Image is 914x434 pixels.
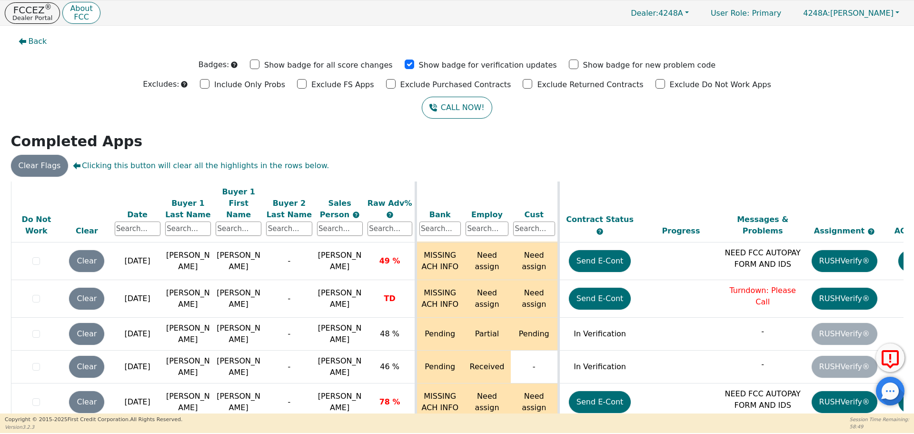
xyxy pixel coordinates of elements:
button: Clear [69,391,104,413]
span: [PERSON_NAME] [318,288,362,309]
div: Clear [64,225,109,237]
span: Sales Person [320,198,352,219]
p: Turndown: Please Call [724,285,801,308]
td: Need assign [511,280,558,318]
td: MISSING ACH INFO [416,242,463,280]
span: 46 % [380,362,399,371]
p: Session Time Remaining: [850,416,909,423]
td: Need assign [511,242,558,280]
span: Raw Adv% [368,198,412,207]
span: Contract Status [566,215,634,224]
button: Clear [69,288,104,310]
button: Send E-Cont [569,250,631,272]
span: 4248A [631,9,683,18]
td: Need assign [463,280,511,318]
input: Search... [317,222,363,236]
button: CALL NOW! [422,97,492,119]
td: Need assign [463,384,511,421]
button: Clear Flags [11,155,69,177]
td: - [264,351,314,384]
td: [DATE] [112,280,163,318]
a: User Role: Primary [701,4,791,22]
div: Bank [419,209,461,220]
div: Messages & Problems [724,214,801,237]
div: Buyer 2 Last Name [266,197,312,220]
td: - [264,384,314,421]
button: Send E-Cont [569,391,631,413]
div: Cust [513,209,555,220]
input: Search... [165,222,211,236]
input: Search... [216,222,261,236]
td: MISSING ACH INFO [416,384,463,421]
input: Search... [513,222,555,236]
button: RUSHVerify® [812,391,877,413]
input: Search... [419,222,461,236]
span: 78 % [379,397,400,406]
span: [PERSON_NAME] [318,323,362,344]
td: In Verification [558,318,640,351]
p: NEED FCC AUTOPAY FORM AND IDS [724,247,801,270]
button: Report Error to FCC [876,343,904,372]
button: Clear [69,250,104,272]
td: [PERSON_NAME] [163,351,213,384]
input: Search... [115,222,160,236]
td: [PERSON_NAME] [213,384,264,421]
button: Dealer:4248A [621,6,699,20]
div: Buyer 1 First Name [216,186,261,220]
td: - [264,242,314,280]
span: [PERSON_NAME] [318,251,362,271]
span: 49 % [379,256,400,265]
p: Include Only Probs [214,79,285,91]
button: Send E-Cont [569,288,631,310]
p: Exclude Do Not Work Apps [670,79,771,91]
p: 58:49 [850,423,909,430]
div: Date [115,209,160,220]
span: User Role : [711,9,749,18]
td: - [264,280,314,318]
div: Progress [643,225,720,237]
input: Search... [466,222,508,236]
p: Primary [701,4,791,22]
p: - [724,326,801,337]
button: AboutFCC [62,2,100,24]
td: [PERSON_NAME] [163,384,213,421]
p: NEED FCC AUTOPAY FORM AND IDS [724,388,801,411]
p: Dealer Portal [12,15,52,21]
td: [DATE] [112,384,163,421]
span: [PERSON_NAME] [318,356,362,377]
td: [PERSON_NAME] [213,318,264,351]
p: - [724,359,801,370]
td: [PERSON_NAME] [213,280,264,318]
p: Excludes: [143,79,179,90]
td: [PERSON_NAME] [213,242,264,280]
button: 4248A:[PERSON_NAME] [793,6,909,20]
p: Show badge for verification updates [419,60,557,71]
input: Search... [266,222,312,236]
td: Pending [511,318,558,351]
p: Exclude Purchased Contracts [400,79,511,91]
span: 4248A: [803,9,830,18]
p: FCC [70,13,92,21]
td: Received [463,351,511,384]
strong: Completed Apps [11,133,143,150]
p: Show badge for all score changes [264,60,393,71]
td: Pending [416,351,463,384]
p: Show badge for new problem code [583,60,716,71]
td: [DATE] [112,242,163,280]
button: RUSHVerify® [812,288,877,310]
p: FCCEZ [12,5,52,15]
span: [PERSON_NAME] [803,9,894,18]
p: Exclude Returned Contracts [537,79,643,91]
a: FCCEZ®Dealer Portal [5,2,60,24]
span: Assignment [814,226,867,235]
button: Back [11,30,55,52]
span: Clicking this button will clear all the highlights in the rows below. [73,160,329,172]
td: [PERSON_NAME] [163,318,213,351]
sup: ® [45,3,52,11]
td: [PERSON_NAME] [163,280,213,318]
span: All Rights Reserved. [130,416,182,423]
td: Partial [463,318,511,351]
td: MISSING ACH INFO [416,280,463,318]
